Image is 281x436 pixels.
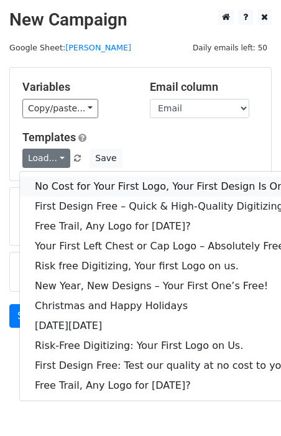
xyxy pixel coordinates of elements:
[22,131,76,144] a: Templates
[9,9,272,30] h2: New Campaign
[65,43,131,52] a: [PERSON_NAME]
[219,376,281,436] iframe: Chat Widget
[188,41,272,55] span: Daily emails left: 50
[150,80,259,94] h5: Email column
[9,43,131,52] small: Google Sheet:
[22,80,131,94] h5: Variables
[22,99,98,118] a: Copy/paste...
[9,304,50,328] a: Send
[22,149,70,168] a: Load...
[188,43,272,52] a: Daily emails left: 50
[90,149,122,168] button: Save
